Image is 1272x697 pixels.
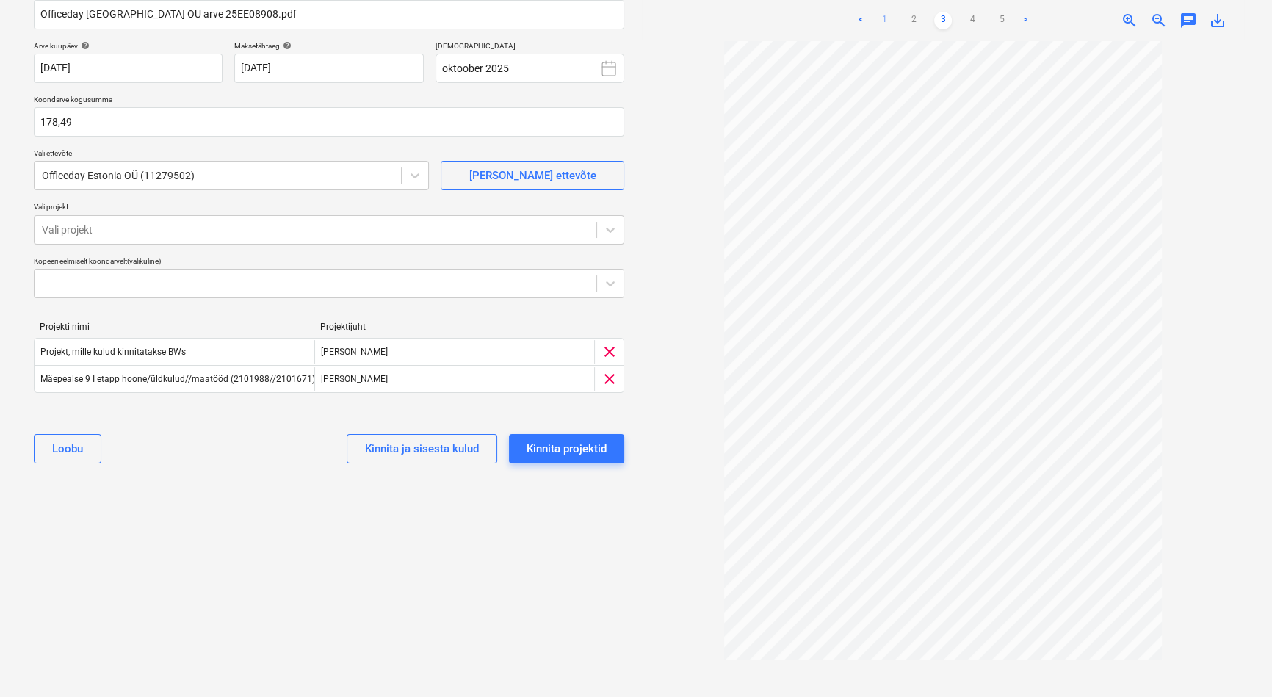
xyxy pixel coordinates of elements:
[234,54,423,83] input: Tähtaega pole määratud
[40,322,308,332] div: Projekti nimi
[34,107,624,137] input: Koondarve kogusumma
[527,439,607,458] div: Kinnita projektid
[34,148,429,161] p: Vali ettevõte
[601,370,618,388] span: clear
[469,166,596,185] div: [PERSON_NAME] ettevõte
[40,347,186,357] div: Projekt, mille kulud kinnitatakse BWs
[1016,12,1034,29] a: Next page
[441,161,624,190] button: [PERSON_NAME] ettevõte
[509,434,624,463] button: Kinnita projektid
[1179,12,1197,29] span: chat
[875,12,893,29] a: Page 1
[905,12,922,29] a: Page 2
[34,41,223,51] div: Arve kuupäev
[78,41,90,50] span: help
[964,12,981,29] a: Page 4
[347,434,497,463] button: Kinnita ja sisesta kulud
[320,322,589,332] div: Projektijuht
[52,439,83,458] div: Loobu
[1150,12,1168,29] span: zoom_out
[934,12,952,29] a: Page 3 is your current page
[34,95,624,107] p: Koondarve kogusumma
[34,54,223,83] input: Arve kuupäeva pole määratud.
[1199,626,1272,697] iframe: Chat Widget
[852,12,870,29] a: Previous page
[34,434,101,463] button: Loobu
[314,340,594,364] div: [PERSON_NAME]
[436,54,624,83] button: oktoober 2025
[365,439,479,458] div: Kinnita ja sisesta kulud
[993,12,1011,29] a: Page 5
[234,41,423,51] div: Maksetähtaeg
[436,41,624,54] p: [DEMOGRAPHIC_DATA]
[40,374,315,384] div: Mäepealse 9 I etapp hoone/üldkulud//maatööd (2101988//2101671)
[1121,12,1138,29] span: zoom_in
[34,202,624,214] p: Vali projekt
[601,343,618,361] span: clear
[1209,12,1226,29] span: save_alt
[314,367,594,391] div: [PERSON_NAME]
[280,41,292,50] span: help
[34,256,624,266] div: Kopeeri eelmiselt koondarvelt (valikuline)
